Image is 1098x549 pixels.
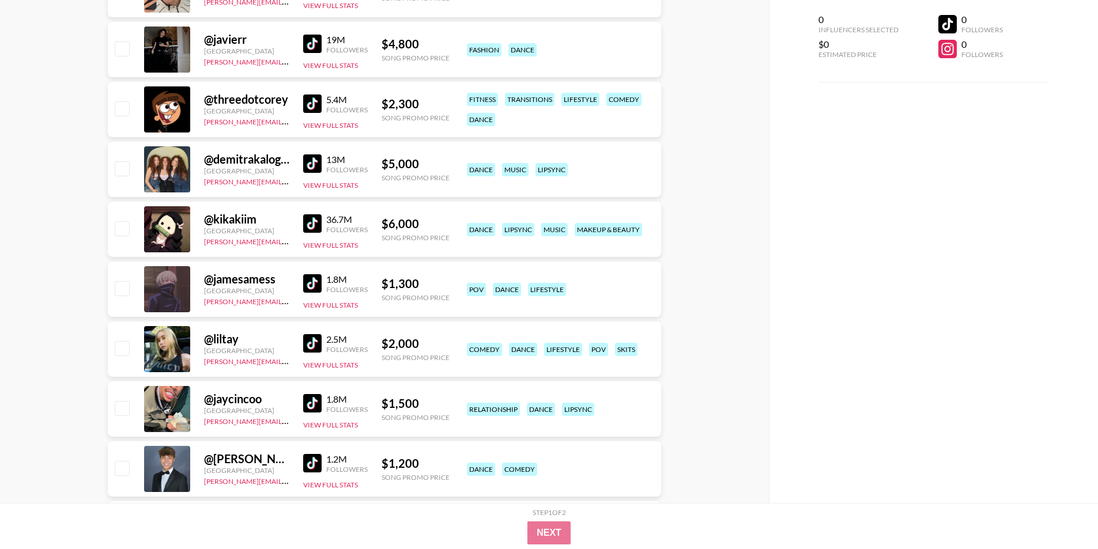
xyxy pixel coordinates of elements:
div: Followers [326,465,368,474]
div: 13M [326,154,368,165]
div: 0 [961,14,1003,25]
div: comedy [467,343,502,356]
div: 2.5M [326,334,368,345]
div: Song Promo Price [382,173,450,182]
div: pov [589,343,608,356]
div: relationship [467,403,520,416]
button: View Full Stats [303,301,358,309]
div: Song Promo Price [382,473,450,482]
div: Followers [961,25,1003,34]
div: $ 5,000 [382,157,450,171]
div: comedy [606,93,642,106]
div: $0 [818,39,899,50]
div: Influencers Selected [818,25,899,34]
div: @ demitrakalogeras [204,152,289,166]
img: TikTok [303,154,322,173]
a: [PERSON_NAME][EMAIL_ADDRESS][DOMAIN_NAME] [204,415,375,426]
div: fashion [467,43,501,56]
div: lipsync [535,163,568,176]
div: 1.8M [326,393,368,405]
img: TikTok [303,454,322,472]
a: [PERSON_NAME][EMAIL_ADDRESS][DOMAIN_NAME] [204,295,375,306]
button: View Full Stats [303,181,358,190]
div: dance [527,403,555,416]
div: [GEOGRAPHIC_DATA] [204,166,289,175]
a: [PERSON_NAME][EMAIL_ADDRESS][DOMAIN_NAME] [204,475,375,486]
div: lifestyle [528,283,566,296]
div: music [541,223,568,236]
div: Song Promo Price [382,233,450,242]
div: lipsync [502,223,534,236]
img: TikTok [303,334,322,353]
div: [GEOGRAPHIC_DATA] [204,466,289,475]
div: Estimated Price [818,50,899,59]
div: Followers [326,345,368,354]
img: TikTok [303,94,322,113]
div: 5.4M [326,94,368,105]
div: 1.8M [326,274,368,285]
div: 1.2M [326,453,368,465]
div: music [502,163,529,176]
button: Next [527,521,571,544]
div: @ jamesamess [204,272,289,286]
div: $ 2,000 [382,336,450,351]
div: dance [509,343,537,356]
button: View Full Stats [303,421,358,429]
div: Followers [326,225,368,234]
div: Followers [326,46,368,54]
button: View Full Stats [303,121,358,130]
iframe: Drift Widget Chat Controller [1040,491,1084,535]
div: Followers [961,50,1003,59]
div: 36.7M [326,214,368,225]
img: TikTok [303,394,322,412]
div: Followers [326,105,368,114]
div: dance [467,223,495,236]
div: @ jaycincoo [204,392,289,406]
div: @ javierr [204,32,289,47]
div: fitness [467,93,498,106]
a: [PERSON_NAME][EMAIL_ADDRESS][DOMAIN_NAME] [204,355,375,366]
div: transitions [505,93,554,106]
div: Song Promo Price [382,353,450,362]
div: dance [467,113,495,126]
div: Step 1 of 2 [533,508,566,517]
div: dance [493,283,521,296]
div: 0 [961,39,1003,50]
div: lifestyle [561,93,599,106]
div: [GEOGRAPHIC_DATA] [204,406,289,415]
div: lifestyle [544,343,582,356]
div: Followers [326,285,368,294]
div: [GEOGRAPHIC_DATA] [204,286,289,295]
div: 19M [326,34,368,46]
div: makeup & beauty [575,223,642,236]
div: @ [PERSON_NAME].[PERSON_NAME] [204,452,289,466]
div: pov [467,283,486,296]
img: TikTok [303,214,322,233]
div: lipsync [562,403,594,416]
div: $ 4,800 [382,37,450,51]
div: $ 2,300 [382,97,450,111]
button: View Full Stats [303,61,358,70]
a: [PERSON_NAME][EMAIL_ADDRESS][DOMAIN_NAME] [204,235,375,246]
div: 0 [818,14,899,25]
div: Song Promo Price [382,113,450,122]
div: dance [467,163,495,176]
div: [GEOGRAPHIC_DATA] [204,226,289,235]
div: dance [508,43,537,56]
button: View Full Stats [303,480,358,489]
div: $ 1,200 [382,456,450,471]
div: Followers [326,165,368,174]
div: skits [615,343,637,356]
div: @ liltay [204,332,289,346]
div: Followers [326,405,368,414]
div: [GEOGRAPHIC_DATA] [204,47,289,55]
img: TikTok [303,274,322,293]
a: [PERSON_NAME][EMAIL_ADDRESS][DOMAIN_NAME] [204,175,375,186]
button: View Full Stats [303,241,358,249]
button: View Full Stats [303,361,358,369]
div: Song Promo Price [382,293,450,302]
div: $ 1,500 [382,396,450,411]
a: [PERSON_NAME][EMAIL_ADDRESS][DOMAIN_NAME] [204,55,375,66]
img: TikTok [303,35,322,53]
a: [PERSON_NAME][EMAIL_ADDRESS][PERSON_NAME][PERSON_NAME][DOMAIN_NAME] [204,115,484,126]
